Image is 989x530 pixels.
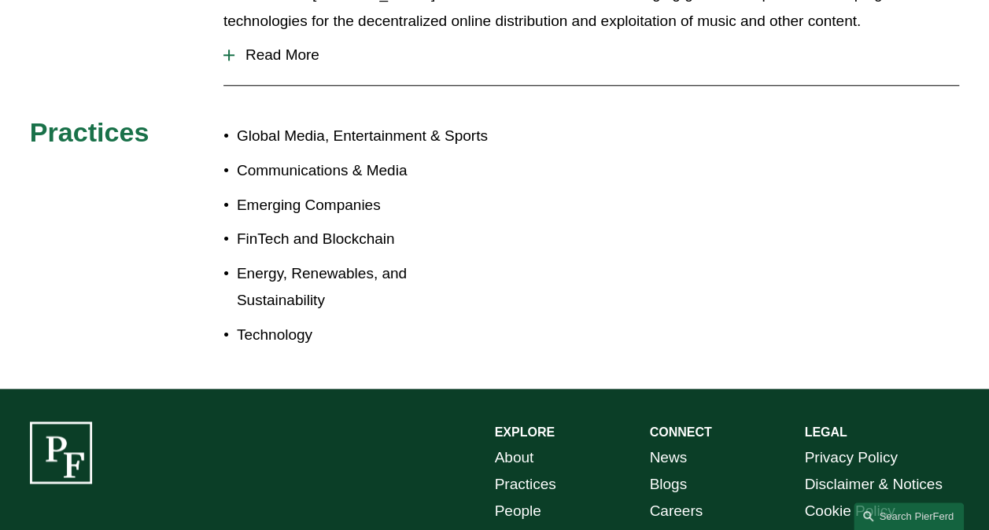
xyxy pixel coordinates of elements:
[649,444,687,471] a: News
[237,226,495,252] p: FinTech and Blockchain
[804,498,895,524] a: Cookie Policy
[649,425,711,439] strong: CONNECT
[30,117,149,147] span: Practices
[237,322,495,348] p: Technology
[804,471,942,498] a: Disclaimer & Notices
[804,425,847,439] strong: LEGAL
[223,35,959,75] button: Read More
[237,260,495,314] p: Energy, Renewables, and Sustainability
[495,425,555,439] strong: EXPLORE
[804,444,897,471] a: Privacy Policy
[237,192,495,219] p: Emerging Companies
[649,471,687,498] a: Blogs
[237,123,495,149] p: Global Media, Entertainment & Sports
[854,502,964,530] a: Search this site
[495,444,534,471] a: About
[495,498,541,524] a: People
[495,471,556,498] a: Practices
[234,46,959,64] span: Read More
[237,157,495,184] p: Communications & Media
[649,498,703,524] a: Careers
